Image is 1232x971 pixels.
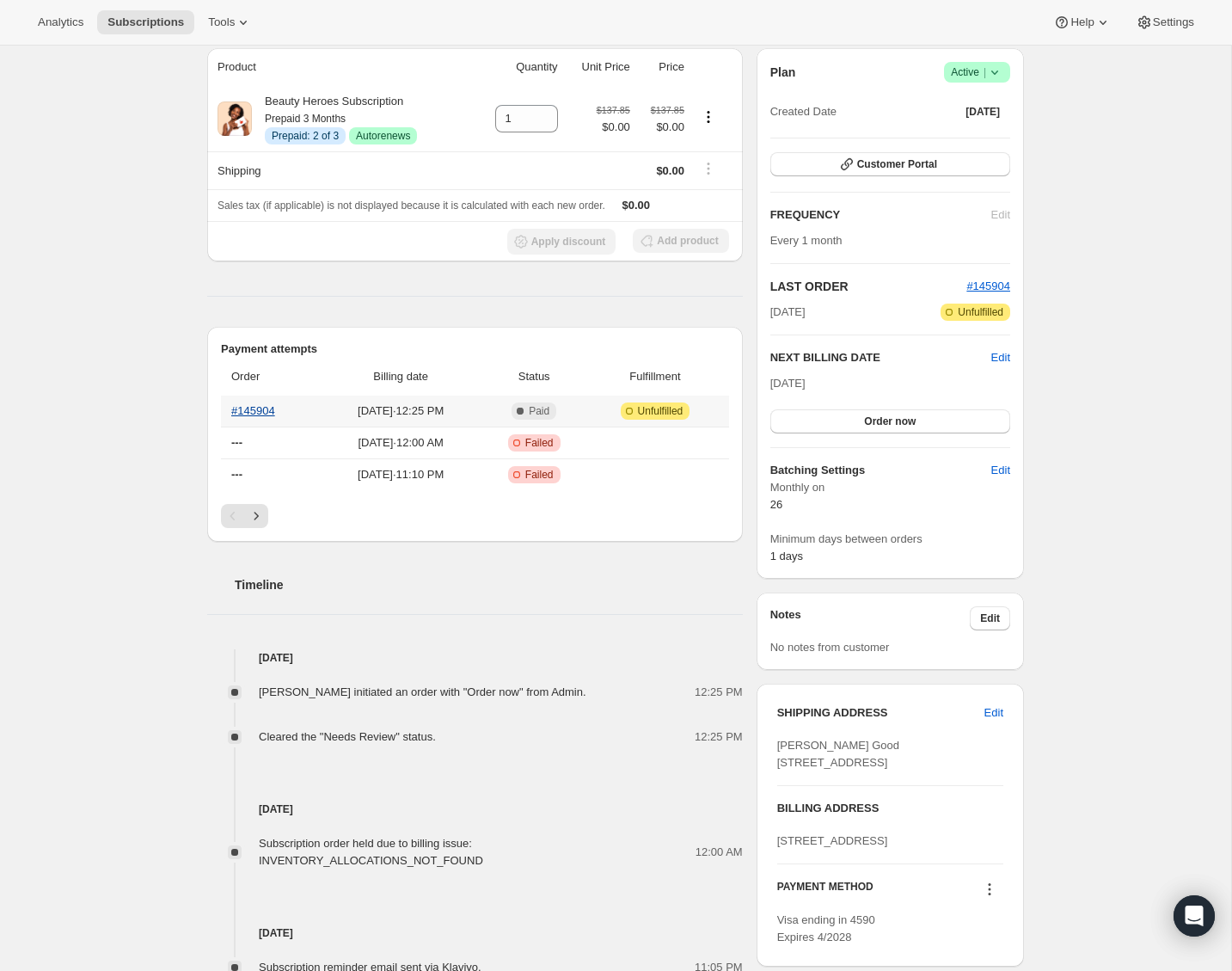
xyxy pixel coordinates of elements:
span: Help [1070,15,1094,29]
span: $0.00 [622,199,651,212]
h4: [DATE] [207,649,743,667]
span: [DATE] · 11:10 PM [325,466,476,483]
button: Analytics [28,10,94,34]
span: Edit [984,704,1003,722]
button: Edit [970,606,1010,630]
button: Edit [974,699,1014,727]
h3: BILLING ADDRESS [777,800,1003,817]
span: Unfulfilled [958,305,1003,319]
span: 12:25 PM [695,684,743,701]
button: Edit [981,457,1021,484]
span: [DATE] [770,304,806,321]
img: product img [218,101,252,136]
span: Paid [529,404,549,418]
span: $0.00 [597,119,630,136]
span: Failed [525,436,554,450]
span: [PERSON_NAME] Good [STREET_ADDRESS] [777,739,899,769]
small: $137.85 [651,105,684,115]
span: [STREET_ADDRESS] [777,834,888,847]
h3: SHIPPING ADDRESS [777,704,984,722]
h3: Notes [770,606,971,630]
span: | [984,65,986,79]
span: Edit [980,611,1000,625]
a: #145904 [231,404,275,417]
span: Fulfillment [591,368,719,385]
span: 12:00 AM [696,844,743,861]
span: Unfulfilled [638,404,683,418]
span: Active [951,64,1003,81]
div: Open Intercom Messenger [1174,895,1215,937]
span: Subscription order held due to billing issue: INVENTORY_ALLOCATIONS_NOT_FOUND [259,837,483,867]
div: Beauty Heroes Subscription [252,93,417,144]
button: #145904 [966,278,1010,295]
a: #145904 [966,280,1010,292]
small: Prepaid 3 Months [265,113,346,125]
span: $0.00 [656,164,684,177]
span: Failed [525,468,554,482]
button: Next [244,504,268,528]
span: [DATE] · 12:00 AM [325,434,476,452]
h6: Batching Settings [770,462,991,479]
button: Shipping actions [695,159,722,178]
span: --- [231,468,242,481]
span: Autorenews [356,129,410,143]
small: $137.85 [597,105,630,115]
span: [DATE] [965,105,1000,119]
button: Tools [198,10,262,34]
span: Customer Portal [857,157,937,171]
span: Visa ending in 4590 Expires 4/2028 [777,913,875,943]
span: Order now [864,415,916,428]
button: [DATE] [955,100,1010,124]
span: [DATE] [770,377,806,390]
button: Help [1043,10,1121,34]
span: Analytics [38,15,83,29]
span: Minimum days between orders [770,531,1010,548]
span: 26 [770,498,782,511]
span: --- [231,436,242,449]
button: Subscriptions [97,10,194,34]
th: Order [221,358,320,396]
span: Edit [991,462,1010,479]
h2: Timeline [235,576,743,593]
h4: [DATE] [207,801,743,818]
th: Quantity [473,48,563,86]
button: Product actions [695,108,722,126]
h3: PAYMENT METHOD [777,880,873,903]
th: Product [207,48,473,86]
th: Price [635,48,690,86]
h2: Payment attempts [221,341,729,358]
h2: NEXT BILLING DATE [770,349,991,366]
span: [DATE] · 12:25 PM [325,403,476,420]
button: Edit [991,349,1010,366]
button: Customer Portal [770,152,1010,176]
h2: FREQUENCY [770,206,991,224]
h4: [DATE] [207,925,743,942]
nav: Pagination [221,504,729,528]
span: Every 1 month [770,234,843,247]
th: Shipping [207,151,473,189]
span: Tools [208,15,235,29]
button: Settings [1125,10,1204,34]
span: [PERSON_NAME] initiated an order with "Order now" from Admin. [259,685,586,698]
span: Cleared the "Needs Review" status. [259,730,436,743]
span: Billing date [325,368,476,385]
button: Order now [770,409,1010,433]
span: Subscriptions [107,15,184,29]
span: Status [487,368,581,385]
h2: LAST ORDER [770,278,967,295]
th: Unit Price [563,48,635,86]
span: Prepaid: 2 of 3 [272,129,339,143]
span: No notes from customer [770,641,890,654]
h2: Plan [770,64,796,81]
span: $0.00 [641,119,684,136]
span: Settings [1153,15,1194,29]
span: 12:25 PM [695,728,743,746]
span: Monthly on [770,479,1010,496]
span: Created Date [770,103,837,120]
span: 1 days [770,550,803,562]
span: Sales tax (if applicable) is not displayed because it is calculated with each new order. [218,200,605,212]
